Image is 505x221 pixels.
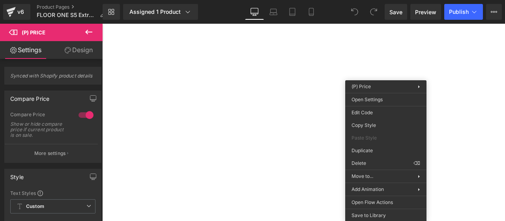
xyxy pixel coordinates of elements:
[10,190,95,196] div: Text Styles
[302,4,321,20] a: Mobile
[10,73,95,84] span: Synced with Shopify product details
[129,8,192,16] div: Assigned 1 Product
[10,111,71,120] div: Compare Price
[415,8,436,16] span: Preview
[16,7,26,17] div: v6
[413,160,420,167] span: ⌫
[37,4,112,10] a: Product Pages
[10,121,69,138] div: Show or hide compare price if current product is on sale.
[245,4,264,20] a: Desktop
[3,4,30,20] a: v6
[37,12,97,18] span: FLOOR ONE S5 Extreme
[53,41,104,59] a: Design
[352,186,418,193] span: Add Animation
[449,9,469,15] span: Publish
[366,4,382,20] button: Redo
[352,199,420,206] span: Open Flow Actions
[352,83,371,89] span: (P) Price
[352,160,413,167] span: Delete
[352,134,420,142] span: Paste Style
[264,4,283,20] a: Laptop
[352,109,420,116] span: Edit Code
[103,4,120,20] a: New Library
[347,4,363,20] button: Undo
[444,4,483,20] button: Publish
[10,169,24,180] div: Style
[5,144,98,162] button: More settings
[410,4,441,20] a: Preview
[352,212,420,219] span: Save to Library
[34,150,66,157] p: More settings
[10,91,49,102] div: Compare Price
[389,8,402,16] span: Save
[283,4,302,20] a: Tablet
[352,173,418,180] span: Move to...
[26,203,44,210] b: Custom
[352,147,420,154] span: Duplicate
[22,29,45,36] span: (P) Price
[486,4,502,20] button: More
[352,96,420,103] span: Open Settings
[352,122,420,129] span: Copy Style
